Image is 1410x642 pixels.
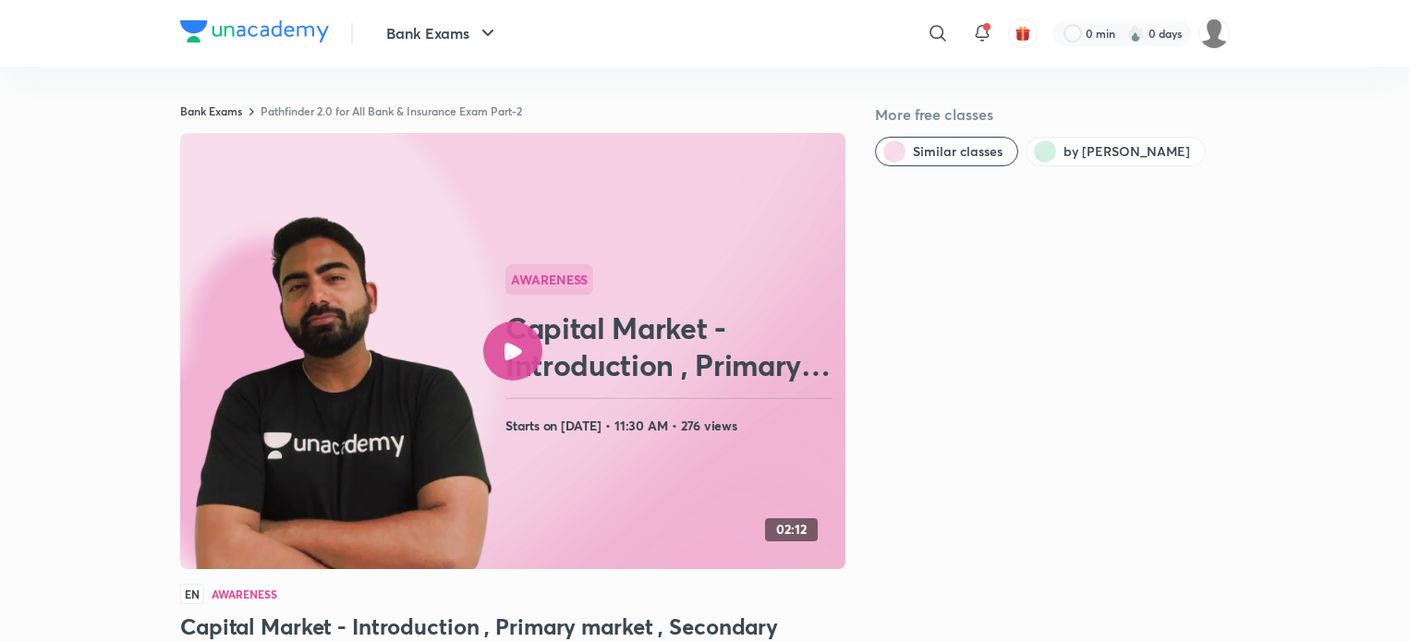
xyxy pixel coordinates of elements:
[1064,142,1190,161] span: by Abhijeet Mishra
[1015,25,1031,42] img: avatar
[1008,18,1038,48] button: avatar
[180,20,329,47] a: Company Logo
[913,142,1003,161] span: Similar classes
[505,414,838,438] h4: Starts on [DATE] • 11:30 AM • 276 views
[1126,24,1145,42] img: streak
[505,309,838,383] h2: Capital Market - Introduction , Primary market , Secondary market , Equity market and Debt Market
[212,588,276,600] h4: Awareness
[180,584,204,604] span: EN
[875,137,1018,166] button: Similar classes
[180,20,329,42] img: Company Logo
[375,15,510,52] button: Bank Exams
[776,522,807,538] h4: 02:12
[875,103,1230,126] h5: More free classes
[1026,137,1206,166] button: by Abhijeet Mishra
[261,103,522,118] a: Pathfinder 2.0 for All Bank & Insurance Exam Part-2
[1198,18,1230,49] img: lalit
[180,103,242,118] a: Bank Exams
